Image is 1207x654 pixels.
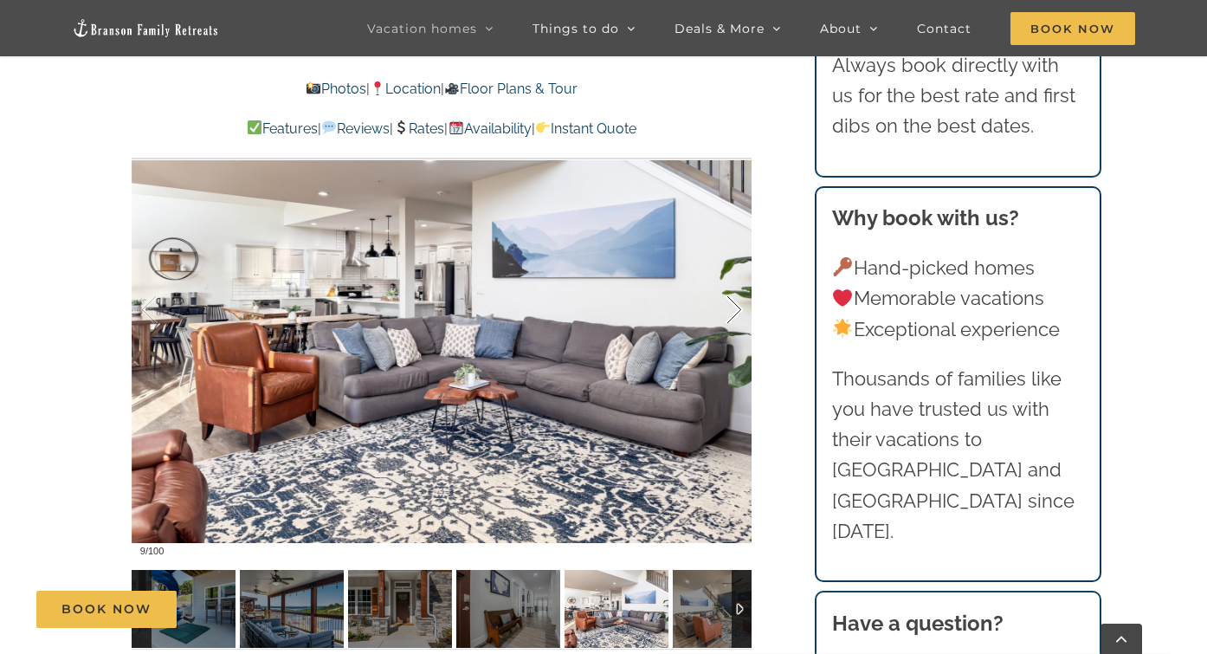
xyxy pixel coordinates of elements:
img: Skye-Retreat-at-Table-Rock-Lake-3005-Edit-scaled.jpg-nggid042980-ngg0dyn-120x90-00f0w010c011r110f... [673,570,777,648]
a: Reviews [321,120,390,137]
a: Instant Quote [535,120,636,137]
img: ❤️ [833,288,852,308]
span: Things to do [532,23,619,35]
img: 🎥 [445,81,459,95]
img: 058-Skye-Retreat-Branson-Family-Retreats-Table-Rock-Lake-vacation-home-1622-scaled.jpg-nggid04189... [132,570,236,648]
span: About [820,23,862,35]
strong: Have a question? [832,611,1004,636]
p: | | | | [132,118,752,140]
p: Thousands of families like you have trusted us with their vacations to [GEOGRAPHIC_DATA] and [GEO... [832,364,1085,547]
img: 006-Skye-Retreat-Branson-Family-Retreats-Table-Rock-Lake-vacation-home-1468-scaled.jpg-nggid04187... [348,570,452,648]
span: Book Now [1010,12,1135,45]
img: 📸 [307,81,320,95]
img: 00-Skye-Retreat-at-Table-Rock-Lake-1020-scaled.jpg-nggid042761-ngg0dyn-120x90-00f0w010c011r110f11... [565,570,668,648]
a: Availability [448,120,531,137]
p: | | [132,78,752,100]
a: Location [370,81,441,97]
a: Photos [305,81,365,97]
span: Vacation homes [367,23,477,35]
span: Book Now [61,602,152,617]
img: 💲 [394,120,408,134]
a: Rates [393,120,444,137]
p: Hand-picked homes Memorable vacations Exceptional experience [832,253,1085,345]
img: 📆 [449,120,463,134]
img: 📍 [371,81,384,95]
a: Features [247,120,318,137]
span: Deals & More [674,23,765,35]
img: 💬 [322,120,336,134]
a: Book Now [36,591,177,628]
img: 008b-Skye-Retreat-Branson-Family-Retreats-Table-Rock-Lake-vacation-home-1269-scaled.jpg-nggid0419... [456,570,560,648]
h3: Why book with us? [832,203,1085,234]
img: 🔑 [833,257,852,276]
img: 🌟 [833,319,852,338]
span: Contact [917,23,971,35]
img: Branson Family Retreats Logo [72,18,219,38]
p: Always book directly with us for the best rate and first dibs on the best dates. [832,50,1085,142]
img: 👉 [536,120,550,134]
img: 054-Skye-Retreat-Branson-Family-Retreats-Table-Rock-Lake-vacation-home-1508-scaled.jpg-nggid04191... [240,570,344,648]
img: ✅ [248,120,261,134]
a: Floor Plans & Tour [444,81,578,97]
